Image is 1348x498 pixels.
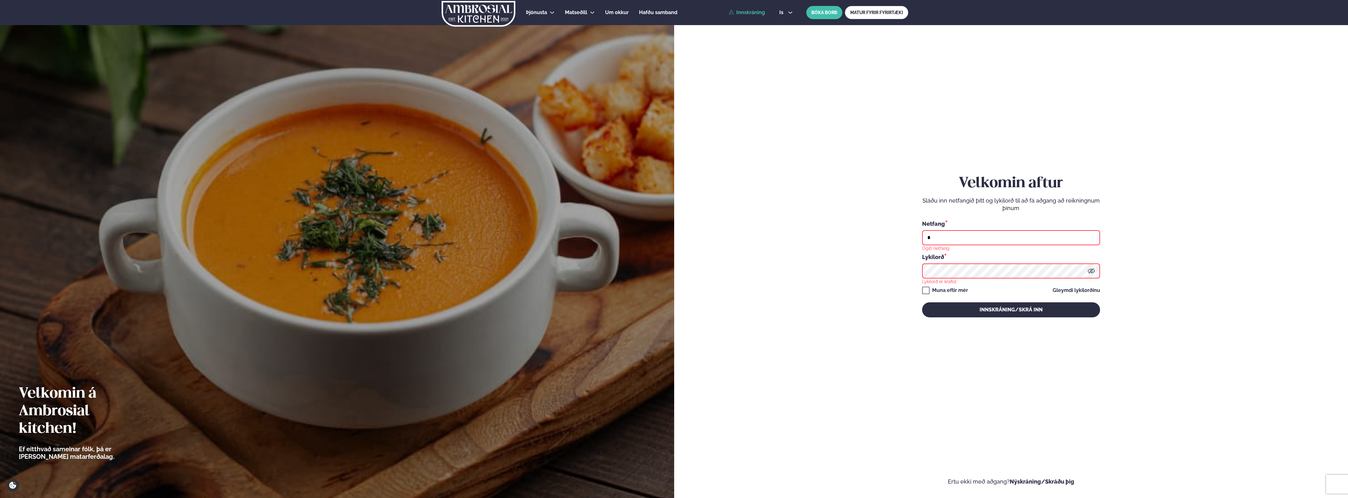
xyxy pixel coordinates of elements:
button: Innskráning/Skrá inn [922,302,1100,317]
a: Um okkur [605,9,629,16]
span: Matseðill [565,9,587,15]
span: Hafðu samband [639,9,677,15]
p: Ef eitthvað sameinar fólk, þá er [PERSON_NAME] matarferðalag. [19,445,149,460]
div: Netfang [922,220,1100,228]
h2: Velkomin á Ambrosial kitchen! [19,385,149,438]
a: Þjónusta [526,9,547,16]
p: Ertu ekki með aðgang? [693,478,1329,485]
div: Ógilt netfang [922,245,949,251]
a: Gleymdi lykilorðinu [1053,288,1100,293]
span: Þjónusta [526,9,547,15]
img: logo [441,1,516,27]
div: Lykilorð er krafist [922,278,957,284]
p: Sláðu inn netfangið þitt og lykilorð til að fá aðgang að reikningnum þínum [922,197,1100,212]
h2: Velkomin aftur [922,175,1100,192]
a: Cookie settings [6,479,19,492]
a: Hafðu samband [639,9,677,16]
button: is [774,10,798,15]
a: MATUR FYRIR FYRIRTÆKI [845,6,908,19]
a: Innskráning [729,10,765,15]
a: Matseðill [565,9,587,16]
a: Nýskráning/Skráðu þig [1010,478,1074,485]
button: BÓKA BORÐ [806,6,842,19]
span: Um okkur [605,9,629,15]
span: is [779,10,785,15]
div: Lykilorð [922,253,1100,261]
